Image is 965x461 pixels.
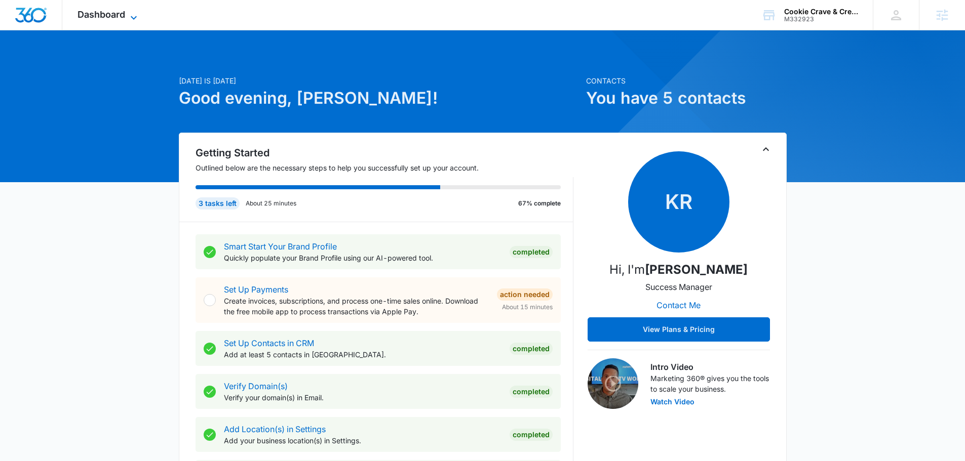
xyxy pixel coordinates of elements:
div: Completed [510,246,553,258]
p: Hi, I'm [609,261,748,279]
div: Action Needed [497,288,553,301]
a: Set Up Contacts in CRM [224,338,314,348]
div: Completed [510,386,553,398]
button: Toggle Collapse [760,143,772,155]
p: Contacts [586,75,787,86]
span: Dashboard [78,9,125,20]
a: Set Up Payments [224,284,288,295]
p: 67% complete [518,199,561,208]
span: KR [628,151,729,253]
a: Verify Domain(s) [224,381,288,391]
div: account name [784,8,858,16]
div: Completed [510,429,553,441]
button: Watch Video [650,398,694,405]
h2: Getting Started [196,145,573,160]
p: Outlined below are the necessary steps to help you successfully set up your account. [196,162,573,173]
h1: You have 5 contacts [586,86,787,110]
p: Success Manager [645,281,712,293]
p: Add at least 5 contacts in [GEOGRAPHIC_DATA]. [224,349,501,360]
img: Intro Video [588,358,638,409]
div: Completed [510,343,553,355]
p: Quickly populate your Brand Profile using our AI-powered tool. [224,253,501,263]
p: Marketing 360® gives you the tools to scale your business. [650,373,770,394]
button: View Plans & Pricing [588,317,770,342]
div: account id [784,16,858,23]
span: About 15 minutes [502,303,553,312]
div: 3 tasks left [196,197,240,209]
button: Contact Me [646,293,711,317]
p: Add your business location(s) in Settings. [224,435,501,446]
strong: [PERSON_NAME] [645,262,748,277]
a: Smart Start Your Brand Profile [224,241,337,252]
p: About 25 minutes [246,199,296,208]
p: Verify your domain(s) in Email. [224,392,501,403]
h1: Good evening, [PERSON_NAME]! [179,86,580,110]
p: [DATE] is [DATE] [179,75,580,86]
p: Create invoices, subscriptions, and process one-time sales online. Download the free mobile app t... [224,296,489,317]
a: Add Location(s) in Settings [224,424,326,434]
h3: Intro Video [650,361,770,373]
